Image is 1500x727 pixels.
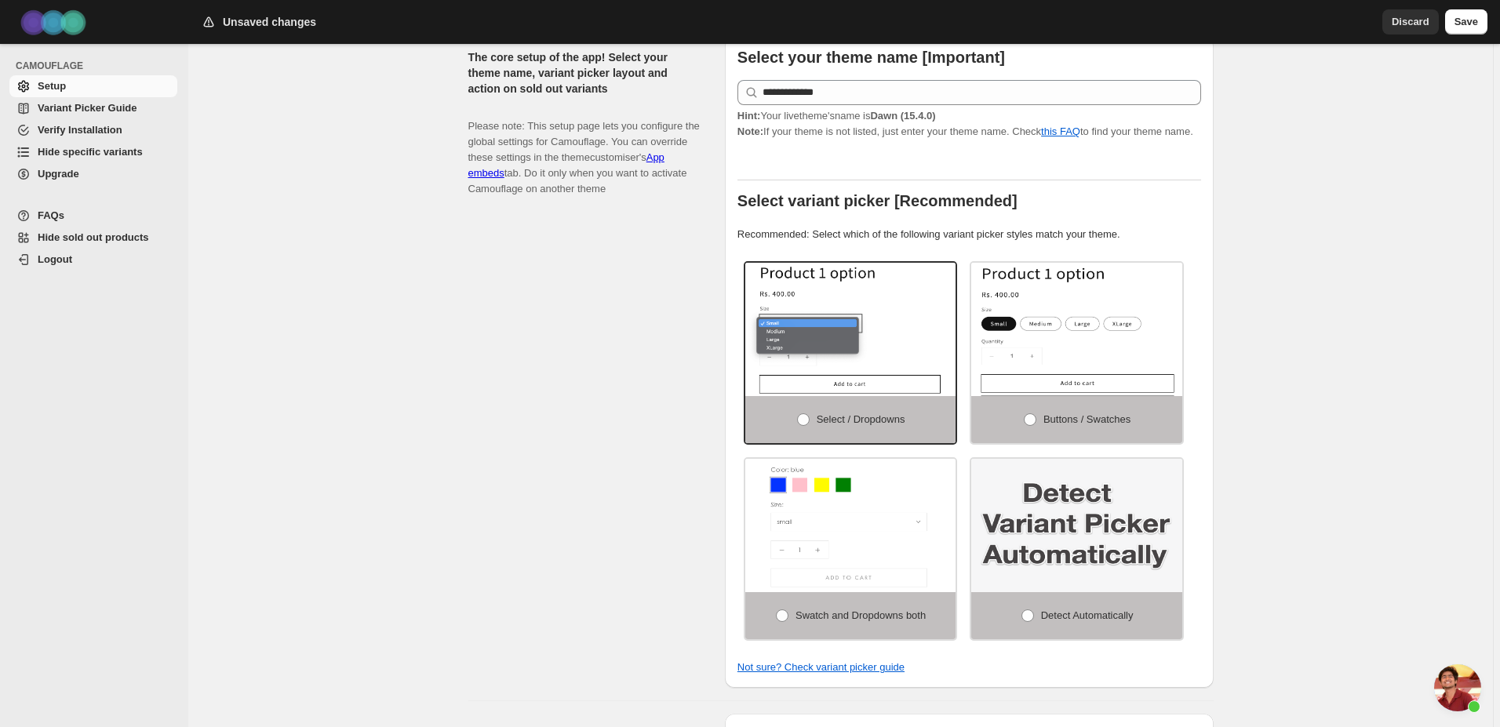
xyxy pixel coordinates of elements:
[817,413,905,425] span: Select / Dropdowns
[1454,14,1478,30] span: Save
[38,102,137,114] span: Variant Picker Guide
[737,108,1201,140] p: If your theme is not listed, just enter your theme name. Check to find your theme name.
[468,49,700,96] h2: The core setup of the app! Select your theme name, variant picker layout and action on sold out v...
[1434,664,1481,711] div: Chat öffnen
[737,125,763,137] strong: Note:
[737,49,1005,66] b: Select your theme name [Important]
[9,119,177,141] a: Verify Installation
[38,253,72,265] span: Logout
[1445,9,1487,35] button: Save
[38,146,143,158] span: Hide specific variants
[38,124,122,136] span: Verify Installation
[1392,14,1429,30] span: Discard
[9,249,177,271] a: Logout
[737,192,1018,209] b: Select variant picker [Recommended]
[737,661,905,673] a: Not sure? Check variant picker guide
[38,209,64,221] span: FAQs
[745,459,956,592] img: Swatch and Dropdowns both
[9,205,177,227] a: FAQs
[38,231,149,243] span: Hide sold out products
[796,609,926,621] span: Swatch and Dropdowns both
[1041,125,1080,137] a: this FAQ
[737,110,761,122] strong: Hint:
[9,141,177,163] a: Hide specific variants
[737,227,1201,242] p: Recommended: Select which of the following variant picker styles match your theme.
[1043,413,1130,425] span: Buttons / Swatches
[870,110,935,122] strong: Dawn (15.4.0)
[9,97,177,119] a: Variant Picker Guide
[737,110,936,122] span: Your live theme's name is
[971,263,1182,396] img: Buttons / Swatches
[1041,609,1134,621] span: Detect Automatically
[38,168,79,180] span: Upgrade
[16,60,180,72] span: CAMOUFLAGE
[38,80,66,92] span: Setup
[745,263,956,396] img: Select / Dropdowns
[9,75,177,97] a: Setup
[9,163,177,185] a: Upgrade
[971,459,1182,592] img: Detect Automatically
[1382,9,1439,35] button: Discard
[468,103,700,197] p: Please note: This setup page lets you configure the global settings for Camouflage. You can overr...
[223,14,316,30] h2: Unsaved changes
[9,227,177,249] a: Hide sold out products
